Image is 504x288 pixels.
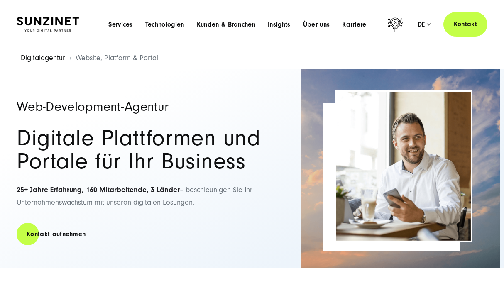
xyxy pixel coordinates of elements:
[17,17,79,32] img: SUNZINET Full Service Digital Agentur
[303,20,330,29] a: Über uns
[418,20,431,29] div: de
[443,12,487,37] a: Kontakt
[17,100,279,113] h1: Web-Development-Agentur
[197,20,255,29] a: Kunden & Branchen
[108,20,133,29] a: Services
[268,20,291,29] a: Insights
[145,20,184,29] a: Technologien
[21,54,65,62] a: Digitalagentur
[301,69,500,268] img: Full-Service Digitalagentur SUNZINET - Business Applications Web & Cloud_2
[336,92,471,241] img: Full-Service Digitalagentur SUNZINET - E-Commerce Beratung
[342,20,367,29] a: Karriere
[17,127,279,173] h2: Digitale Plattformen und Portale für Ihr Business
[17,222,95,246] a: Kontakt aufnehmen
[17,185,180,194] strong: 25+ Jahre Erfahrung, 160 Mitarbeitende, 3 Länder
[76,54,158,62] span: Website, Platform & Portal
[17,185,252,207] span: – beschleunigen Sie Ihr Unternehmenswachstum mit unseren digitalen Lösungen.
